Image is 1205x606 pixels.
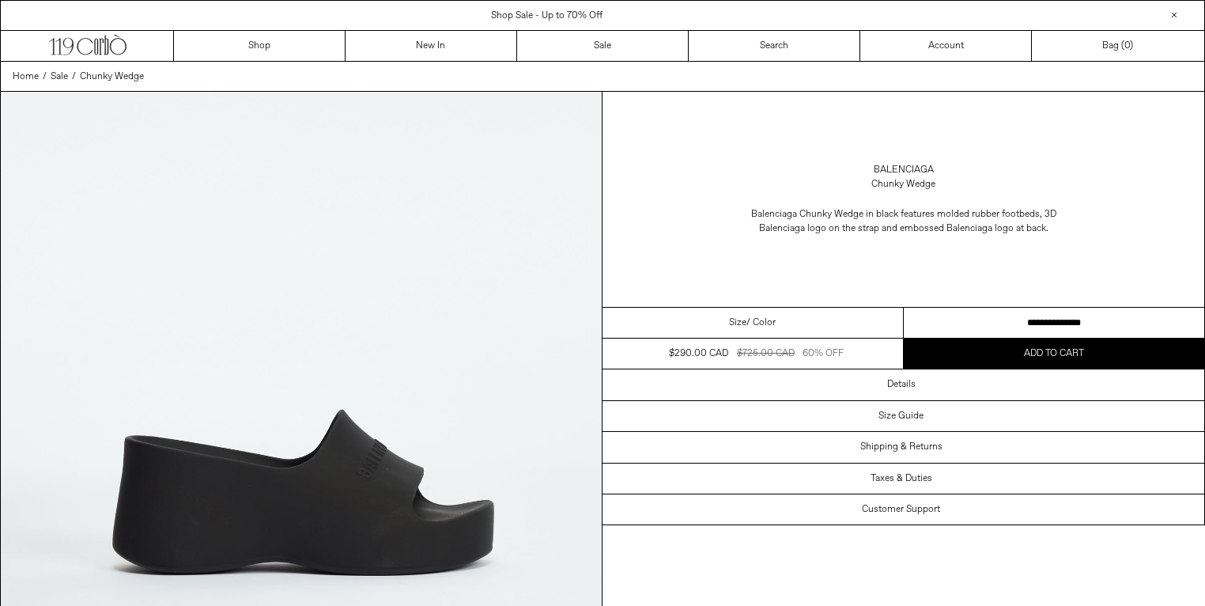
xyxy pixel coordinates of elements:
a: Home [13,70,39,84]
h3: Shipping & Returns [860,441,942,453]
a: Search [689,31,860,61]
span: / Color [746,316,776,330]
span: / [72,70,76,84]
a: Sale [51,70,68,84]
span: Chunky Wedge [80,70,144,83]
span: / [43,70,47,84]
a: Account [860,31,1032,61]
span: Add to cart [1024,347,1084,360]
a: New In [346,31,517,61]
div: $725.00 CAD [737,347,795,361]
span: Sale [51,70,68,83]
span: Size [729,316,746,330]
a: Sale [517,31,689,61]
a: Balenciaga [874,163,934,177]
div: 60% OFF [803,347,844,361]
div: Chunky Wedge [871,177,935,191]
h3: Size Guide [878,411,924,422]
a: Shop Sale - Up to 70% Off [491,9,602,22]
a: Chunky Wedge [80,70,144,84]
h3: Customer Support [862,504,940,515]
h3: Taxes & Duties [871,473,932,484]
a: Shop [174,31,346,61]
h3: Details [887,379,916,390]
button: Add to cart [904,339,1205,369]
span: Balenciaga Chunky Wedge in black features molded rubber footbeds, 3D Balenciaga logo on the strap... [746,207,1062,236]
div: $290.00 CAD [669,347,728,361]
span: ) [1124,39,1133,53]
span: Home [13,70,39,83]
span: 0 [1124,40,1130,52]
a: Bag () [1032,31,1203,61]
